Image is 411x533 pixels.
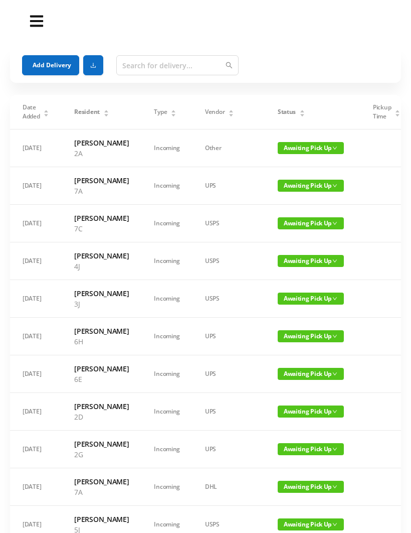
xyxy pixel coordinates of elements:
[141,167,192,205] td: Incoming
[10,280,62,318] td: [DATE]
[278,293,344,305] span: Awaiting Pick Up
[74,175,129,186] h6: [PERSON_NAME]
[74,363,129,374] h6: [PERSON_NAME]
[229,108,234,111] i: icon: caret-up
[332,146,337,151] i: icon: down
[332,522,337,527] i: icon: down
[22,55,79,75] button: Add Delivery
[332,409,337,414] i: icon: down
[74,476,129,487] h6: [PERSON_NAME]
[74,487,129,497] p: 7A
[141,129,192,167] td: Incoming
[299,108,305,114] div: Sort
[332,183,337,188] i: icon: down
[74,439,129,449] h6: [PERSON_NAME]
[103,108,109,111] i: icon: caret-up
[74,401,129,412] h6: [PERSON_NAME]
[141,393,192,431] td: Incoming
[226,62,233,69] i: icon: search
[394,108,400,114] div: Sort
[278,481,344,493] span: Awaiting Pick Up
[83,55,103,75] button: icon: download
[299,112,305,115] i: icon: caret-down
[278,406,344,418] span: Awaiting Pick Up
[43,108,49,114] div: Sort
[10,431,62,468] td: [DATE]
[141,280,192,318] td: Incoming
[278,330,344,342] span: Awaiting Pick Up
[192,205,265,242] td: USPS
[192,242,265,280] td: USPS
[141,431,192,468] td: Incoming
[192,280,265,318] td: USPS
[74,288,129,299] h6: [PERSON_NAME]
[74,326,129,336] h6: [PERSON_NAME]
[141,318,192,355] td: Incoming
[278,142,344,154] span: Awaiting Pick Up
[332,221,337,226] i: icon: down
[74,107,100,116] span: Resident
[395,112,400,115] i: icon: caret-down
[278,180,344,192] span: Awaiting Pick Up
[74,336,129,347] p: 6H
[332,258,337,263] i: icon: down
[192,355,265,393] td: UPS
[74,223,129,234] p: 7C
[192,318,265,355] td: UPS
[141,205,192,242] td: Incoming
[103,108,109,114] div: Sort
[278,443,344,455] span: Awaiting Pick Up
[332,371,337,376] i: icon: down
[74,186,129,196] p: 7A
[74,261,129,272] p: 4J
[332,296,337,301] i: icon: down
[332,334,337,339] i: icon: down
[74,148,129,159] p: 2A
[10,205,62,242] td: [DATE]
[74,213,129,223] h6: [PERSON_NAME]
[141,468,192,506] td: Incoming
[44,108,49,111] i: icon: caret-up
[154,107,167,116] span: Type
[10,355,62,393] td: [DATE]
[171,108,176,111] i: icon: caret-up
[74,138,129,148] h6: [PERSON_NAME]
[192,393,265,431] td: UPS
[192,468,265,506] td: DHL
[170,108,176,114] div: Sort
[74,449,129,460] p: 2G
[116,55,239,75] input: Search for delivery...
[395,108,400,111] i: icon: caret-up
[74,514,129,524] h6: [PERSON_NAME]
[192,129,265,167] td: Other
[192,431,265,468] td: UPS
[10,129,62,167] td: [DATE]
[10,242,62,280] td: [DATE]
[278,107,296,116] span: Status
[10,318,62,355] td: [DATE]
[74,299,129,309] p: 3J
[10,167,62,205] td: [DATE]
[23,103,40,121] span: Date Added
[228,108,234,114] div: Sort
[171,112,176,115] i: icon: caret-down
[205,107,225,116] span: Vendor
[141,242,192,280] td: Incoming
[229,112,234,115] i: icon: caret-down
[299,108,305,111] i: icon: caret-up
[44,112,49,115] i: icon: caret-down
[10,393,62,431] td: [DATE]
[74,412,129,422] p: 2D
[103,112,109,115] i: icon: caret-down
[74,250,129,261] h6: [PERSON_NAME]
[332,447,337,452] i: icon: down
[278,518,344,530] span: Awaiting Pick Up
[373,103,391,121] span: Pickup Time
[74,374,129,384] p: 6E
[141,355,192,393] td: Incoming
[278,217,344,229] span: Awaiting Pick Up
[278,368,344,380] span: Awaiting Pick Up
[332,484,337,489] i: icon: down
[10,468,62,506] td: [DATE]
[278,255,344,267] span: Awaiting Pick Up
